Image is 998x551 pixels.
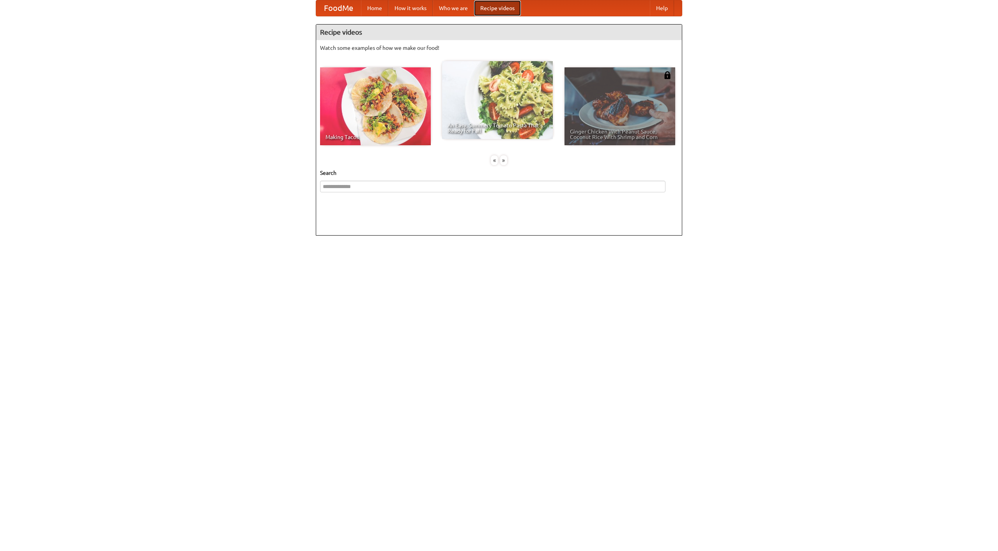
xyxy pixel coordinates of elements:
a: FoodMe [316,0,361,16]
h4: Recipe videos [316,25,682,40]
span: Making Tacos [326,134,425,140]
a: Recipe videos [474,0,521,16]
a: How it works [388,0,433,16]
h5: Search [320,169,678,177]
a: Help [650,0,674,16]
a: Who we are [433,0,474,16]
img: 483408.png [664,71,671,79]
a: Making Tacos [320,67,431,145]
a: Home [361,0,388,16]
p: Watch some examples of how we make our food! [320,44,678,52]
div: « [491,155,498,165]
div: » [500,155,507,165]
a: An Easy, Summery Tomato Pasta That's Ready for Fall [442,61,553,139]
span: An Easy, Summery Tomato Pasta That's Ready for Fall [448,123,547,134]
